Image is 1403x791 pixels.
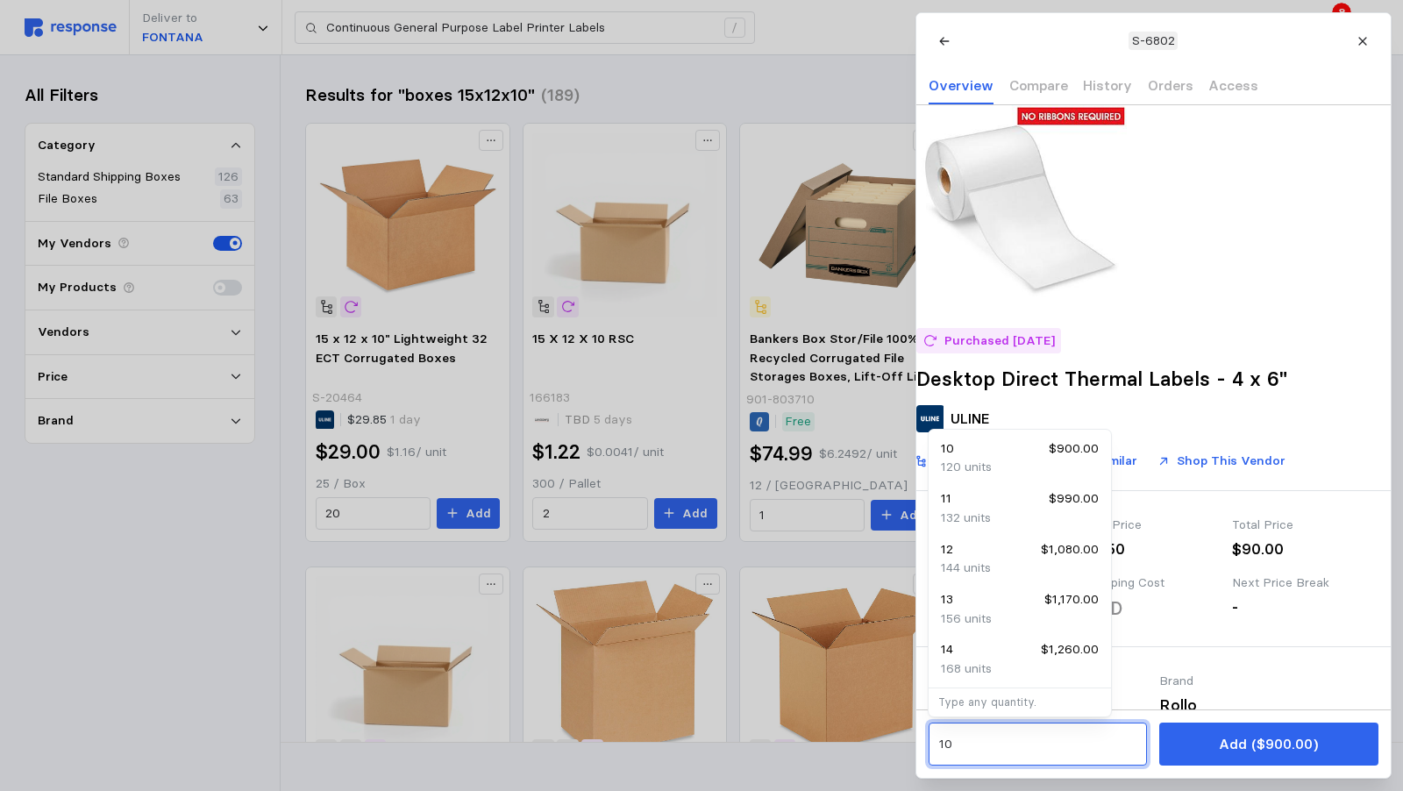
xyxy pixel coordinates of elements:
[1068,452,1136,471] p: Find Similar
[1041,640,1099,659] p: $1,260.00
[941,659,992,679] p: 168 units
[1147,75,1193,96] p: Orders
[1086,538,1220,561] div: $7.50
[1083,75,1132,96] p: History
[1159,694,1365,717] div: Rollo
[1044,590,1099,609] p: $1,170.00
[950,408,988,430] p: ULINE
[1086,595,1122,622] div: TBD
[941,540,953,559] p: 12
[1232,516,1365,535] div: Total Price
[1232,574,1365,593] div: Next Price Break
[1086,574,1220,593] div: Shipping Cost
[1147,445,1295,478] button: Shop This Vendor
[1086,516,1220,535] div: Unit Price
[941,609,992,629] p: 156 units
[1159,723,1378,766] button: Add ($900.00)
[1219,733,1318,755] p: Add ($900.00)
[1208,75,1258,96] p: Access
[938,695,1102,710] p: Type any quantity.
[916,105,1127,316] img: S-6802_txt_USEng
[941,489,951,509] p: 11
[1176,452,1285,471] p: Shop This Vendor
[929,75,993,96] p: Overview
[941,458,992,477] p: 120 units
[1049,439,1099,459] p: $900.00
[941,559,991,578] p: 144 units
[941,694,1147,717] div: Rollo
[1008,75,1067,96] p: Compare
[938,729,1136,760] input: Qty
[941,672,1147,691] div: Manufacturer
[941,590,953,609] p: 13
[941,439,954,459] p: 10
[944,331,1054,351] p: Purchased [DATE]
[941,640,953,659] p: 14
[941,509,991,528] p: 132 units
[1131,32,1174,51] p: S-6802
[1041,540,1099,559] p: $1,080.00
[1232,538,1365,561] div: $90.00
[916,366,1391,393] h2: Desktop Direct Thermal Labels - 4 x 6"
[1232,595,1365,619] div: -
[1159,672,1365,691] div: Brand
[1049,489,1099,509] p: $990.00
